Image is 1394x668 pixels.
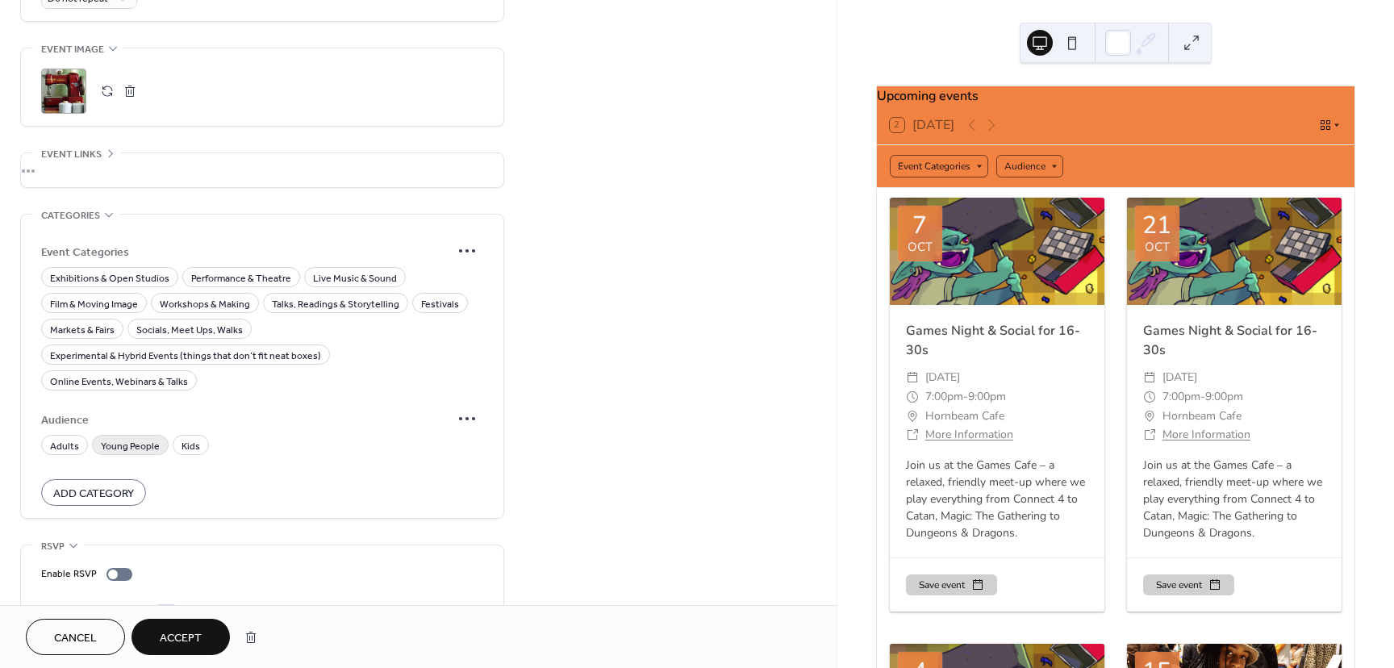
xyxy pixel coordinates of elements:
span: Experimental & Hybrid Events (things that don’t fit neat boxes) [50,348,321,365]
span: Event Categories [41,244,451,261]
span: Performance & Theatre [191,270,291,287]
button: Add Category [41,479,146,506]
span: Kids [182,438,200,455]
span: Audience [41,411,451,428]
div: ​ [906,407,919,426]
span: Add Category [53,486,134,503]
div: Oct [1145,241,1170,253]
button: Save event [906,574,997,595]
span: Hornbeam Cafe [1162,407,1242,426]
div: 21 [1142,214,1171,238]
span: [DATE] [925,368,960,387]
button: Cancel [26,619,125,655]
span: Accept [160,630,202,647]
span: Exhibitions & Open Studios [50,270,169,287]
span: RSVP [41,538,65,555]
div: Enable RSVP [41,566,97,582]
a: Games Night & Social for 16-30s [1143,322,1317,359]
span: Workshops & Making [160,296,250,313]
a: More Information [925,427,1013,442]
div: Join us at the Games Cafe – a relaxed, friendly meet-up where we play everything from Connect 4 t... [890,457,1104,541]
div: ••• [21,153,503,187]
a: Games Night & Social for 16-30s [906,322,1080,359]
span: Categories [41,207,100,224]
span: Live Music & Sound [313,270,397,287]
span: Young People [101,438,160,455]
div: ​ [906,425,919,445]
div: Join us at the Games Cafe – a relaxed, friendly meet-up where we play everything from Connect 4 t... [1127,457,1342,541]
button: Save event [1143,574,1234,595]
span: Film & Moving Image [50,296,138,313]
span: [DATE] [1162,368,1197,387]
button: Accept [131,619,230,655]
span: Event image [41,41,104,58]
span: Markets & Fairs [50,322,115,339]
span: 7:00pm [925,387,963,407]
span: - [963,387,968,407]
span: 9:00pm [1205,387,1243,407]
div: ​ [906,368,919,387]
span: Talks, Readings & Storytelling [272,296,399,313]
div: ​ [1143,425,1156,445]
div: ​ [1143,407,1156,426]
span: 7:00pm [1162,387,1200,407]
div: Limit number of guests [41,602,144,619]
div: ​ [1143,368,1156,387]
div: ​ [906,387,919,407]
span: Festivals [421,296,459,313]
div: 7 [912,214,927,238]
div: Oct [908,241,933,253]
span: Adults [50,438,79,455]
span: Online Events, Webinars & Talks [50,374,188,390]
span: Cancel [54,630,97,647]
span: 9:00pm [968,387,1006,407]
span: Socials, Meet Ups, Walks [136,322,243,339]
a: More Information [1162,427,1250,442]
div: Upcoming events [877,86,1354,106]
div: ; [41,69,86,114]
span: Event links [41,146,102,163]
div: ​ [1143,387,1156,407]
span: Hornbeam Cafe [925,407,1004,426]
span: - [1200,387,1205,407]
